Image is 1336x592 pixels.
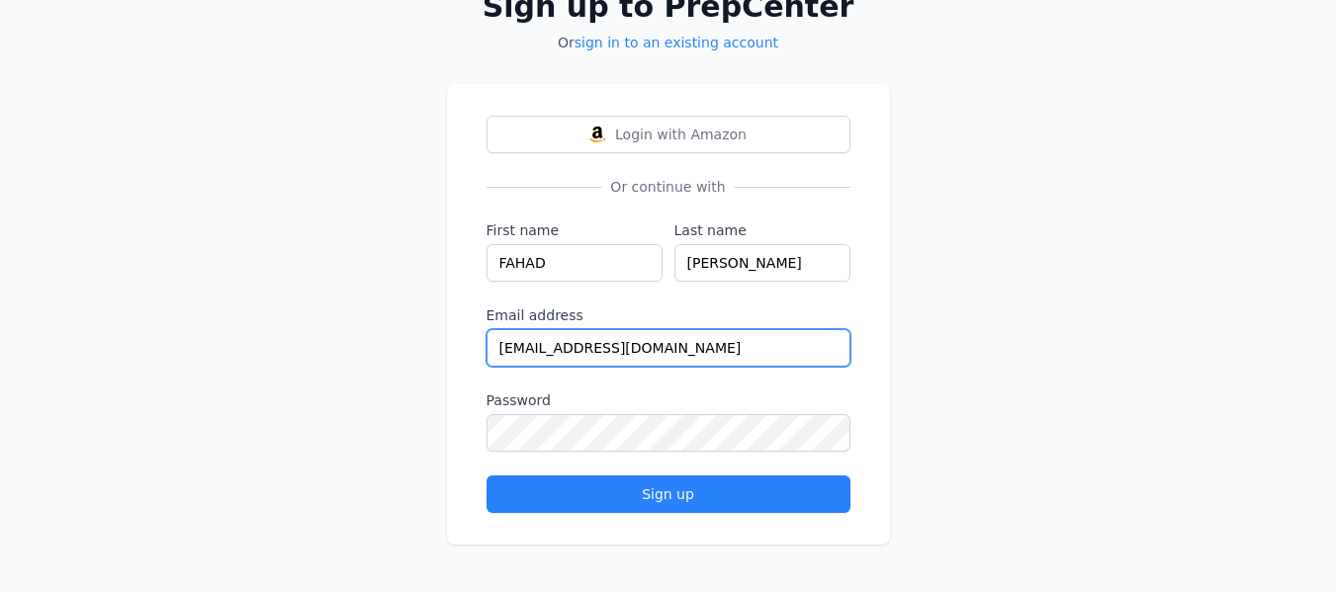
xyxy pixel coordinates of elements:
[487,220,663,240] label: First name
[674,220,850,240] label: Last name
[503,484,834,504] div: Sign up
[487,305,850,325] label: Email address
[602,177,733,197] span: Or continue with
[487,475,850,513] button: Sign up
[487,390,850,410] label: Password
[575,35,778,50] a: sign in to an existing account
[615,125,747,144] span: Login with Amazon
[589,127,605,142] img: Login with Amazon
[487,116,850,153] button: Login with AmazonLogin with Amazon
[447,33,890,52] p: Or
